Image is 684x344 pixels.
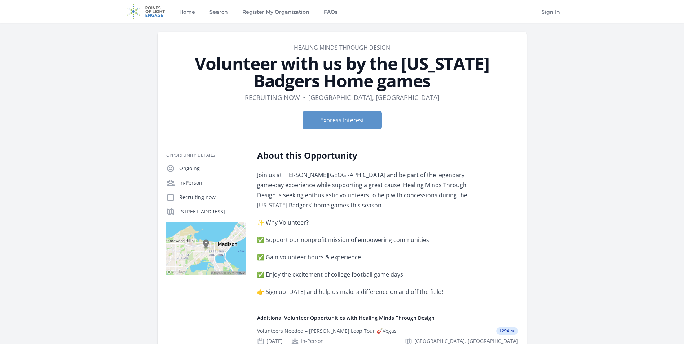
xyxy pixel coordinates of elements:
p: Join us at [PERSON_NAME][GEOGRAPHIC_DATA] and be part of the legendary game-day experience while ... [257,170,468,210]
dd: Recruiting now [245,92,300,102]
div: • [303,92,305,102]
p: ✅ Support our nonprofit mission of empowering communities [257,235,468,245]
p: [STREET_ADDRESS] [179,208,246,215]
p: ✅ Gain volunteer hours & experience [257,252,468,262]
h1: Volunteer with us by the [US_STATE] Badgers Home games [166,55,518,89]
p: ✨ Why Volunteer? [257,217,468,228]
button: Express Interest [303,111,382,129]
h2: About this Opportunity [257,150,468,161]
a: Healing Minds Through Design [294,44,390,52]
img: Map [166,222,246,275]
dd: [GEOGRAPHIC_DATA], [GEOGRAPHIC_DATA] [308,92,440,102]
p: 👉 Sign up [DATE] and help us make a difference on and off the field! [257,287,468,297]
p: Recruiting now [179,194,246,201]
h3: Opportunity Details [166,153,246,158]
div: Volunteers Needed – [PERSON_NAME] Loop Tour 🎸Vegas [257,327,397,335]
p: In-Person [179,179,246,186]
p: Ongoing [179,165,246,172]
p: ✅ Enjoy the excitement of college football game days [257,269,468,279]
h4: Additional Volunteer Opportunities with Healing Minds Through Design [257,314,518,322]
span: 1294 mi [496,327,518,335]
